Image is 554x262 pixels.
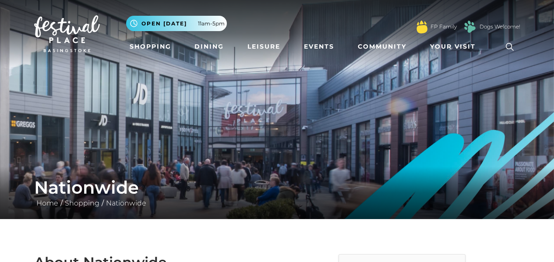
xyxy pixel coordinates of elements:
a: Shopping [63,199,102,207]
button: Open [DATE] 11am-5pm [126,16,227,31]
a: Home [34,199,60,207]
span: 11am-5pm [198,20,225,28]
a: Your Visit [427,39,483,55]
a: Community [354,39,410,55]
div: / / [28,177,527,209]
h1: Nationwide [34,177,520,198]
a: Nationwide [104,199,148,207]
img: Festival Place Logo [34,15,100,52]
span: Open [DATE] [141,20,187,28]
a: Leisure [244,39,284,55]
a: FP Family [430,23,457,31]
span: Your Visit [430,42,476,51]
a: Events [300,39,338,55]
a: Dining [191,39,227,55]
a: Shopping [126,39,175,55]
a: Dogs Welcome! [480,23,520,31]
